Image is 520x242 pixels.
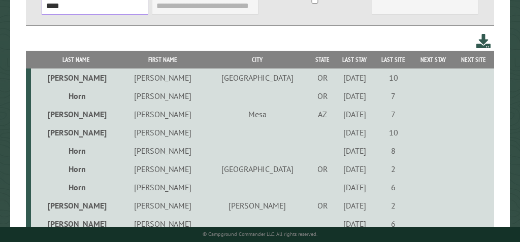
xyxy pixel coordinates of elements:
div: [DATE] [337,219,373,229]
td: 6 [374,178,413,196]
td: [PERSON_NAME] [121,142,205,160]
div: [DATE] [337,127,373,137]
th: Next Site [453,51,494,68]
td: [PERSON_NAME] [121,105,205,123]
td: [PERSON_NAME] [31,196,121,215]
td: OR [310,87,335,105]
a: Download this customer list (.csv) [476,32,491,51]
td: [PERSON_NAME] [31,123,121,142]
td: 10 [374,68,413,87]
td: 10 [374,123,413,142]
td: [PERSON_NAME] [121,196,205,215]
div: [DATE] [337,164,373,174]
th: City [205,51,310,68]
th: Last Stay [335,51,374,68]
td: [PERSON_NAME] [121,68,205,87]
td: [PERSON_NAME] [121,123,205,142]
td: 8 [374,142,413,160]
small: © Campground Commander LLC. All rights reserved. [203,231,317,237]
div: [DATE] [337,91,373,101]
td: [PERSON_NAME] [121,87,205,105]
div: [DATE] [337,73,373,83]
div: [DATE] [337,146,373,156]
td: OR [310,196,335,215]
td: 2 [374,160,413,178]
td: [PERSON_NAME] [121,215,205,233]
td: AZ [310,105,335,123]
td: [GEOGRAPHIC_DATA] [205,68,310,87]
td: 2 [374,196,413,215]
div: [DATE] [337,200,373,211]
td: Horn [31,142,121,160]
td: [PERSON_NAME] [31,215,121,233]
td: [PERSON_NAME] [121,178,205,196]
td: [PERSON_NAME] [31,105,121,123]
td: Mesa [205,105,310,123]
td: [PERSON_NAME] [205,196,310,215]
td: [PERSON_NAME] [31,68,121,87]
th: First Name [121,51,205,68]
td: OR [310,68,335,87]
td: 6 [374,215,413,233]
td: Horn [31,178,121,196]
td: Horn [31,160,121,178]
td: Horn [31,87,121,105]
div: [DATE] [337,182,373,192]
td: OR [310,160,335,178]
th: State [310,51,335,68]
td: [GEOGRAPHIC_DATA] [205,160,310,178]
td: 7 [374,87,413,105]
td: 7 [374,105,413,123]
th: Last Name [31,51,121,68]
th: Next Stay [413,51,453,68]
td: [PERSON_NAME] [121,160,205,178]
div: [DATE] [337,109,373,119]
th: Last Site [374,51,413,68]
